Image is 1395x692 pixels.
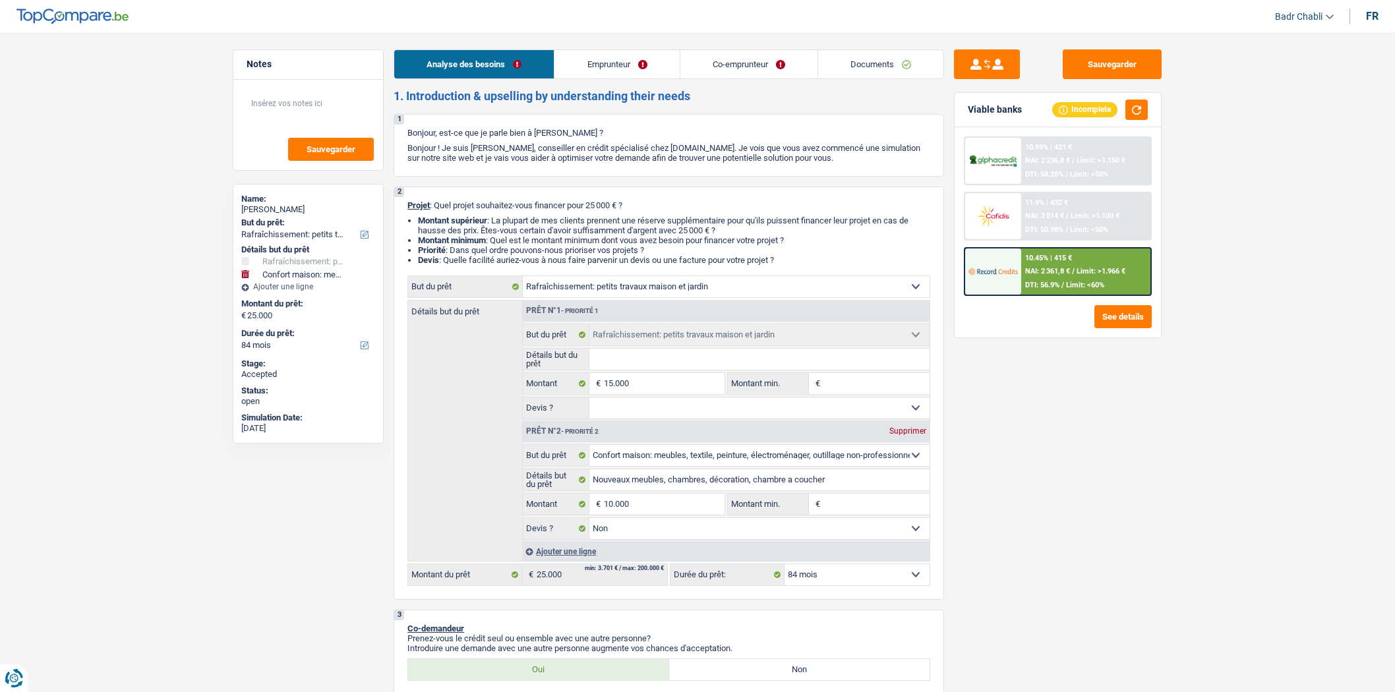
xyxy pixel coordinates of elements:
span: € [589,373,604,394]
span: Limit: >1.100 € [1071,212,1119,220]
strong: Priorité [418,245,446,255]
a: Co-emprunteur [680,50,817,78]
span: Badr Chabli [1275,11,1322,22]
div: Status: [241,386,375,396]
li: : Dans quel ordre pouvons-nous prioriser vos projets ? [418,245,930,255]
p: Introduire une demande avec une autre personne augmente vos chances d'acceptation. [407,643,930,653]
p: Bonjour ! Je suis [PERSON_NAME], conseiller en crédit spécialisé chez [DOMAIN_NAME]. Je vois que ... [407,143,930,163]
div: 11.9% | 432 € [1025,198,1068,207]
strong: Montant minimum [418,235,486,245]
label: Montant du prêt [408,564,522,585]
span: Projet [407,200,430,210]
div: Incomplete [1052,102,1117,117]
span: / [1065,225,1068,234]
span: Devis [418,255,439,265]
span: Limit: >1.150 € [1077,156,1125,165]
label: Détails but du prêt [523,349,589,370]
strong: Montant supérieur [418,216,487,225]
span: Limit: >1.966 € [1077,267,1125,275]
button: See details [1094,305,1152,328]
div: Détails but du prêt [241,245,375,255]
div: 10.99% | 421 € [1025,143,1072,152]
li: : Quelle facilité auriez-vous à nous faire parvenir un devis ou une facture pour votre projet ? [418,255,930,265]
li: : Quel est le montant minimum dont vous avez besoin pour financer votre projet ? [418,235,930,245]
label: Devis ? [523,397,589,418]
span: € [241,310,246,321]
label: Durée du prêt: [241,328,372,339]
span: / [1072,156,1075,165]
a: Emprunteur [554,50,679,78]
span: € [809,494,823,515]
label: Montant min. [728,494,808,515]
span: - Priorité 2 [561,428,599,435]
div: Simulation Date: [241,413,375,423]
div: open [241,396,375,407]
label: But du prêt: [241,217,372,228]
span: € [809,373,823,394]
span: / [1061,281,1064,289]
span: Limit: <50% [1070,170,1108,179]
div: Stage: [241,359,375,369]
span: € [522,564,537,585]
div: Supprimer [886,427,930,435]
h5: Notes [247,59,370,70]
span: / [1066,212,1069,220]
label: Détails but du prêt [408,301,522,316]
h2: 1. Introduction & upselling by understanding their needs [394,89,944,103]
label: Montant [523,494,589,515]
img: AlphaCredit [968,154,1017,169]
img: Record Credits [968,259,1017,283]
span: - Priorité 1 [561,307,599,314]
button: Sauvegarder [288,138,374,161]
label: Montant du prêt: [241,299,372,309]
span: Limit: <50% [1070,225,1108,234]
span: NAI: 2 361,8 € [1025,267,1070,275]
span: € [589,494,604,515]
label: Durée du prêt: [670,564,785,585]
p: Bonjour, est-ce que je parle bien à [PERSON_NAME] ? [407,128,930,138]
span: / [1065,170,1068,179]
p: Prenez-vous le crédit seul ou ensemble avec une autre personne? [407,633,930,643]
label: But du prêt [408,276,523,297]
label: Détails but du prêt [523,469,589,490]
span: NAI: 3 014 € [1025,212,1064,220]
a: Documents [818,50,943,78]
div: Prêt n°2 [523,427,602,436]
span: / [1072,267,1075,275]
div: [DATE] [241,423,375,434]
div: [PERSON_NAME] [241,204,375,215]
img: TopCompare Logo [16,9,129,24]
span: Co-demandeur [407,623,464,633]
div: Ajouter une ligne [241,282,375,291]
span: DTI: 58.28% [1025,170,1063,179]
img: Cofidis [968,204,1017,228]
label: Non [669,659,930,680]
div: Name: [241,194,375,204]
label: But du prêt [523,324,589,345]
label: But du prêt [523,445,589,466]
a: Badr Chabli [1264,6,1334,28]
span: DTI: 56.9% [1025,281,1059,289]
label: Montant min. [728,373,808,394]
span: Limit: <60% [1066,281,1104,289]
div: fr [1366,10,1379,22]
div: 3 [394,610,404,620]
label: Devis ? [523,518,589,539]
li: : La plupart de mes clients prennent une réserve supplémentaire pour qu'ils puissent financer leu... [418,216,930,235]
div: 2 [394,187,404,197]
div: 1 [394,115,404,125]
button: Sauvegarder [1063,49,1162,79]
div: min: 3.701 € / max: 200.000 € [585,565,664,571]
div: Viable banks [968,104,1022,115]
span: Sauvegarder [307,145,355,154]
label: Montant [523,373,589,394]
p: : Quel projet souhaitez-vous financer pour 25 000 € ? [407,200,930,210]
div: Prêt n°1 [523,306,602,315]
a: Analyse des besoins [394,50,554,78]
label: Oui [408,659,669,680]
span: NAI: 2 236,8 € [1025,156,1070,165]
div: 10.45% | 415 € [1025,254,1072,262]
span: DTI: 50.98% [1025,225,1063,234]
div: Accepted [241,369,375,380]
div: Ajouter une ligne [522,542,930,561]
